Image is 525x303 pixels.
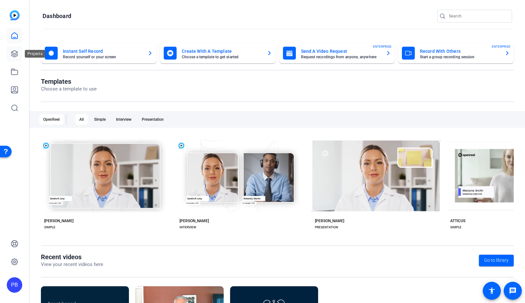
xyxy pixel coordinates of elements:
div: [PERSON_NAME] [315,218,344,223]
span: Go to library [484,257,509,264]
p: Choose a template to use [41,85,97,93]
button: Create With A TemplateChoose a template to get started [160,43,276,63]
mat-card-subtitle: Start a group recording session [420,55,500,59]
div: [PERSON_NAME] [180,218,209,223]
h1: Templates [41,78,97,85]
div: Presentation [138,114,168,125]
mat-card-title: Record With Others [420,47,500,55]
button: Record With OthersStart a group recording sessionENTERPRISE [398,43,514,63]
div: ATTICUS [450,218,465,223]
button: Send A Video RequestRequest recordings from anyone, anywhereENTERPRISE [279,43,395,63]
mat-card-title: Create With A Template [182,47,261,55]
mat-icon: accessibility [488,287,496,295]
h1: Dashboard [43,12,71,20]
div: Simple [90,114,110,125]
div: SIMPLE [450,225,462,230]
p: View your recent videos here [41,261,103,268]
div: OpenReel [39,114,63,125]
div: Projects [25,50,45,58]
img: blue-gradient.svg [10,10,20,20]
span: ENTERPRISE [373,44,392,49]
h1: Recent videos [41,253,103,261]
div: Interview [112,114,135,125]
span: ENTERPRISE [492,44,510,49]
mat-card-subtitle: Record yourself or your screen [63,55,142,59]
div: All [75,114,88,125]
mat-card-subtitle: Choose a template to get started [182,55,261,59]
div: INTERVIEW [180,225,196,230]
input: Search [449,12,507,20]
mat-card-title: Instant Self Record [63,47,142,55]
mat-card-subtitle: Request recordings from anyone, anywhere [301,55,381,59]
div: [PERSON_NAME] [44,218,73,223]
a: Go to library [479,255,514,266]
mat-icon: message [509,287,517,295]
button: Instant Self RecordRecord yourself or your screen [41,43,157,63]
div: PB [7,277,22,293]
mat-card-title: Send A Video Request [301,47,381,55]
div: SIMPLE [44,225,55,230]
div: PRESENTATION [315,225,338,230]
